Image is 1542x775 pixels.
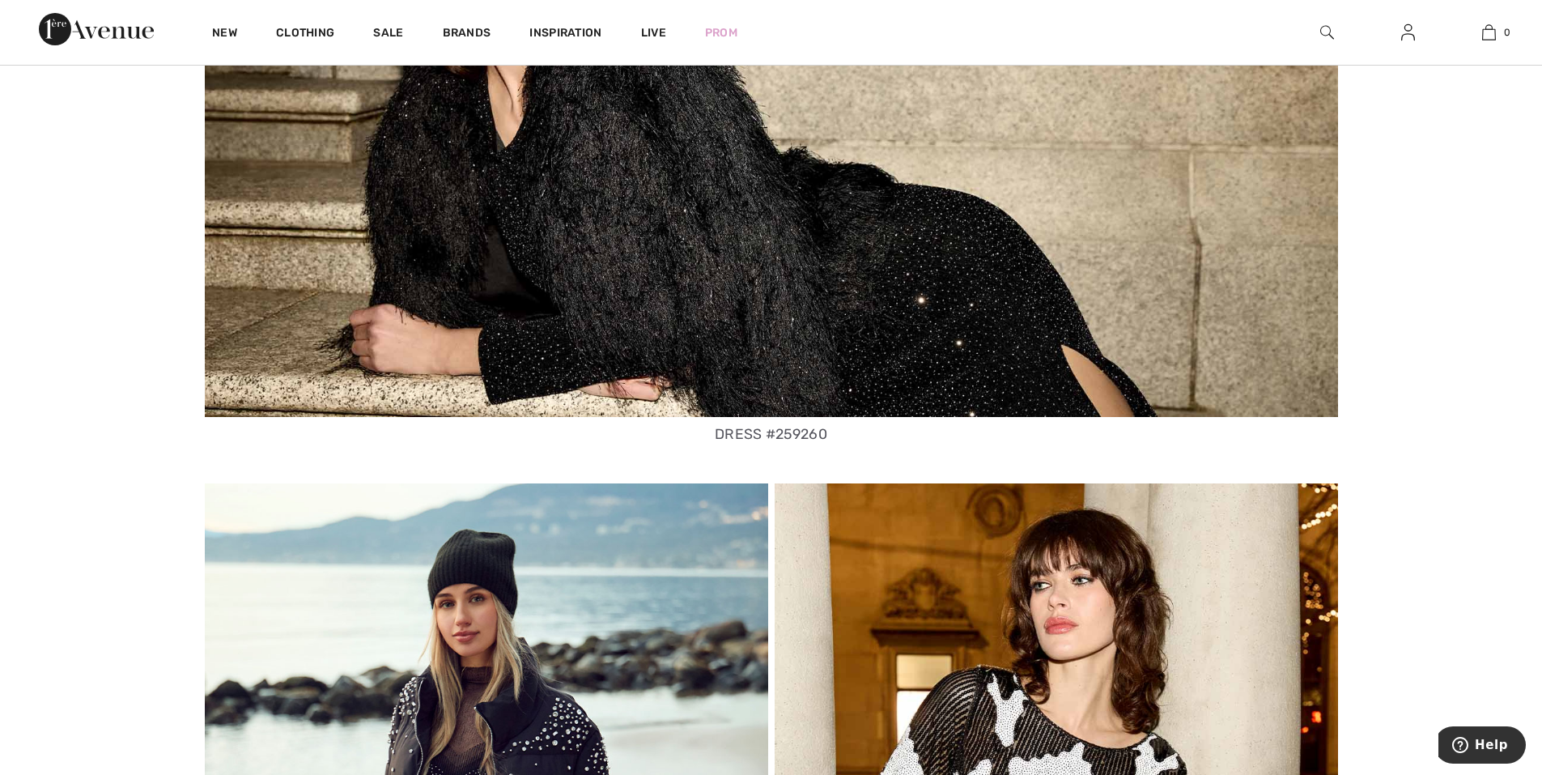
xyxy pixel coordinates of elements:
[1482,23,1496,42] img: My Bag
[39,13,154,45] img: 1ère Avenue
[443,26,491,43] a: Brands
[641,24,666,41] a: Live
[1438,726,1526,767] iframe: Opens a widget where you can find more information
[1449,23,1528,42] a: 0
[1388,23,1428,43] a: Sign In
[705,24,737,41] a: Prom
[212,26,237,43] a: New
[373,26,403,43] a: Sale
[1504,25,1510,40] span: 0
[1320,23,1334,42] img: search the website
[715,426,827,442] a: dress #259260
[276,26,334,43] a: Clothing
[529,26,601,43] span: Inspiration
[1401,23,1415,42] img: My Info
